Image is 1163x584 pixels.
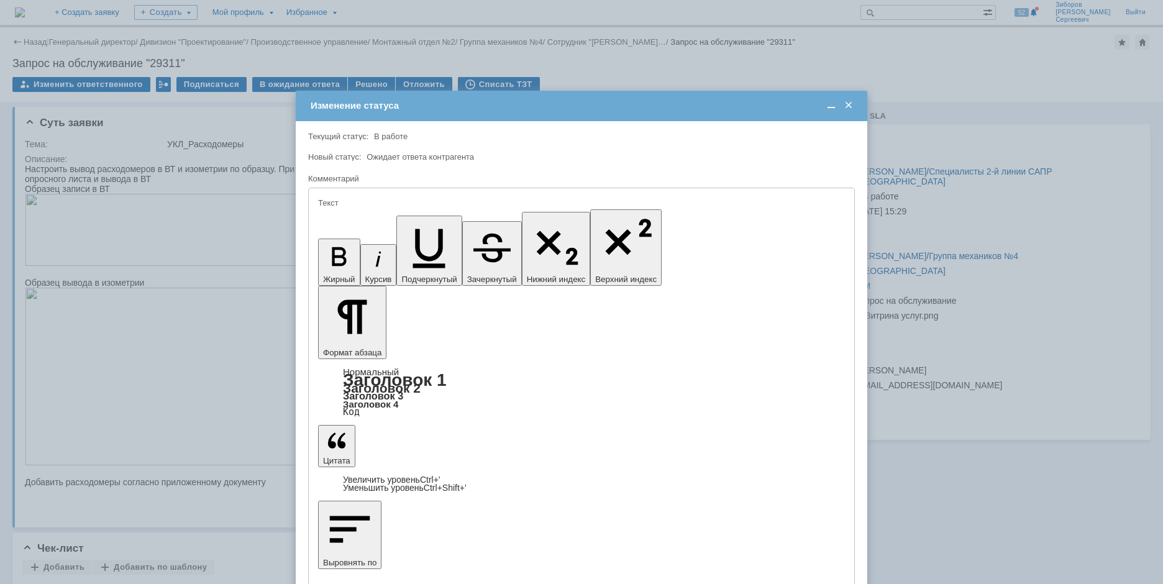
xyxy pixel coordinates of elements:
[527,275,586,284] span: Нижний индекс
[343,370,447,390] a: Заголовок 1
[308,173,852,185] div: Комментарий
[311,100,855,111] div: Изменение статуса
[590,209,662,286] button: Верхний индекс
[842,100,855,111] span: Закрыть
[462,221,522,286] button: Зачеркнутый
[365,275,392,284] span: Курсив
[318,239,360,286] button: Жирный
[396,216,462,286] button: Подчеркнутый
[522,212,591,286] button: Нижний индекс
[318,501,381,569] button: Выровнять по
[318,286,386,359] button: Формат абзаца
[318,199,842,207] div: Текст
[343,381,421,395] a: Заголовок 2
[343,399,398,409] a: Заголовок 4
[308,132,368,141] label: Текущий статус:
[401,275,457,284] span: Подчеркнутый
[323,456,350,465] span: Цитата
[424,483,467,493] span: Ctrl+Shift+'
[323,348,381,357] span: Формат абзаца
[318,368,845,416] div: Формат абзаца
[323,275,355,284] span: Жирный
[343,475,440,485] a: Increase
[420,475,440,485] span: Ctrl+'
[343,406,360,417] a: Код
[360,244,397,286] button: Курсив
[467,275,517,284] span: Зачеркнутый
[343,483,467,493] a: Decrease
[323,558,376,567] span: Выровнять по
[825,100,837,111] span: Свернуть (Ctrl + M)
[374,132,408,141] span: В работе
[595,275,657,284] span: Верхний индекс
[367,152,474,162] span: Ожидает ответа контрагента
[318,476,845,492] div: Цитата
[308,152,362,162] label: Новый статус:
[343,367,399,377] a: Нормальный
[318,425,355,467] button: Цитата
[343,390,403,401] a: Заголовок 3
